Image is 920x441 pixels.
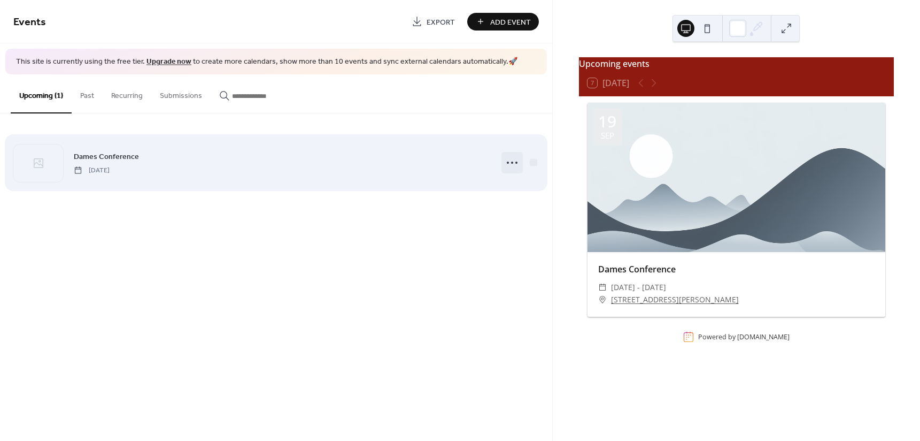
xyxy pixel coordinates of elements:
a: Export [404,13,463,31]
a: Upgrade now [146,55,191,69]
a: [DOMAIN_NAME] [737,332,790,341]
span: Dames Conference [74,151,139,162]
button: Submissions [151,74,211,112]
div: 19 [598,113,616,130]
a: Dames Conference [74,150,139,163]
span: [DATE] - [DATE] [611,281,666,294]
div: ​ [598,293,607,306]
a: [STREET_ADDRESS][PERSON_NAME] [611,293,739,306]
div: Powered by [698,332,790,341]
span: Export [427,17,455,28]
button: Upcoming (1) [11,74,72,113]
span: Add Event [490,17,531,28]
span: Events [13,12,46,33]
div: Upcoming events [579,57,894,70]
span: This site is currently using the free tier. to create more calendars, show more than 10 events an... [16,57,517,67]
button: Recurring [103,74,151,112]
div: Dames Conference [587,263,885,276]
button: Add Event [467,13,539,31]
span: [DATE] [74,165,110,175]
div: ​ [598,281,607,294]
button: Past [72,74,103,112]
div: Sep [601,132,614,140]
